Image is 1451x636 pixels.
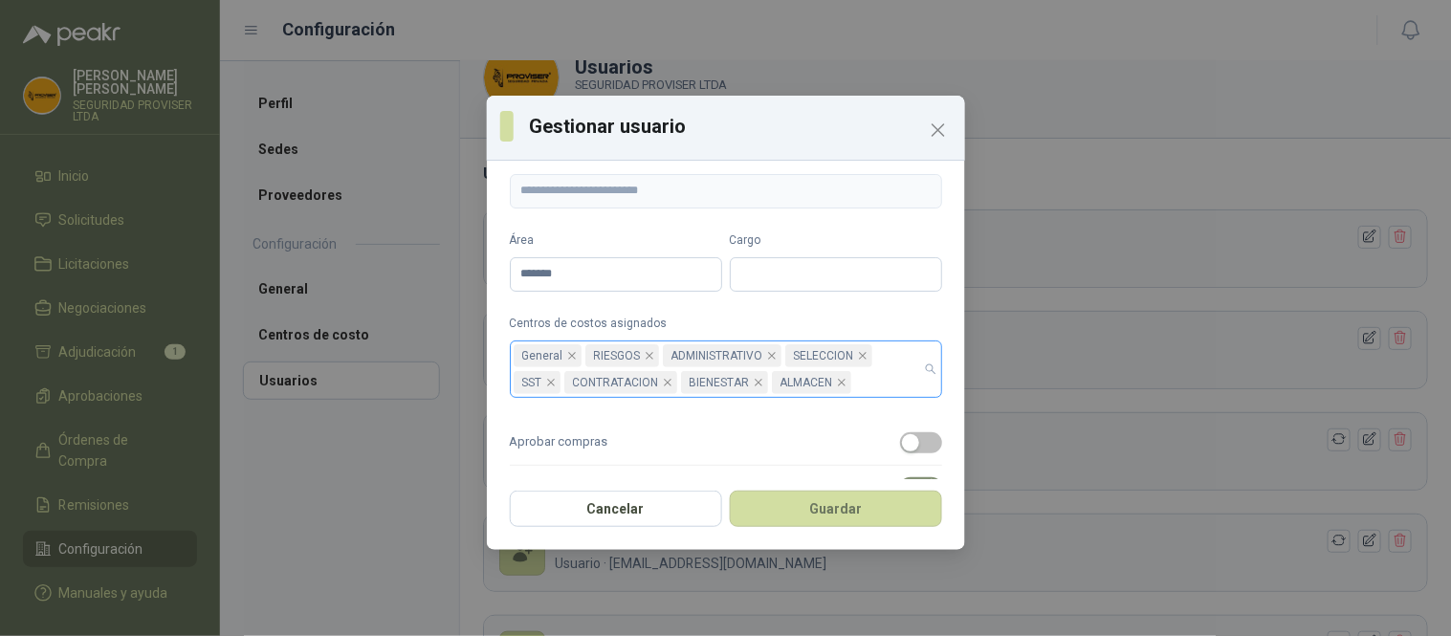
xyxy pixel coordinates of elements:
button: Close [923,115,954,145]
span: close [754,378,763,387]
span: close [767,351,777,361]
span: close [645,351,654,361]
span: ALMACEN [772,371,851,394]
span: BIENESTAR [690,372,750,393]
span: close [858,351,868,361]
span: SST [522,372,542,393]
button: Cancelar [510,491,722,527]
span: CONTRATACION [564,371,677,394]
button: Aprobar compras [900,432,942,453]
span: General [514,344,582,367]
span: BIENESTAR [681,371,768,394]
span: close [567,351,577,361]
span: close [663,378,672,387]
label: Adjudicar compras [510,466,942,511]
span: close [546,378,556,387]
span: SST [514,371,561,394]
span: RIESGOS [594,345,641,366]
span: ADMINISTRATIVO [663,344,781,367]
span: RIESGOS [585,344,659,367]
span: SELECCION [785,344,872,367]
span: ADMINISTRATIVO [671,345,763,366]
label: Aprobar compras [510,421,942,466]
span: CONTRATACION [573,372,659,393]
span: SELECCION [794,345,854,366]
span: close [837,378,846,387]
span: General [522,345,563,366]
span: ALMACEN [780,372,833,393]
button: Adjudicar compras [900,477,942,498]
button: Guardar [730,491,942,527]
